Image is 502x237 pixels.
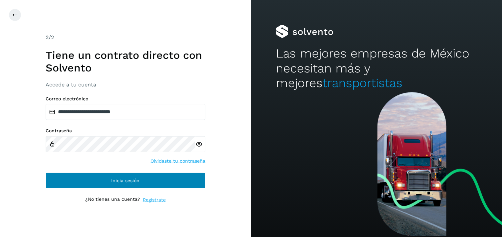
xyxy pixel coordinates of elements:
[276,46,477,90] h2: Las mejores empresas de México necesitan más y mejores
[46,81,205,88] h3: Accede a tu cuenta
[46,173,205,188] button: Inicia sesión
[46,34,205,42] div: /2
[46,128,205,134] label: Contraseña
[143,196,166,203] a: Regístrate
[323,76,402,90] span: transportistas
[150,158,205,165] a: Olvidaste tu contraseña
[46,49,205,74] h1: Tiene un contrato directo con Solvento
[85,196,140,203] p: ¿No tienes una cuenta?
[46,34,49,41] span: 2
[112,178,140,183] span: Inicia sesión
[46,96,205,102] label: Correo electrónico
